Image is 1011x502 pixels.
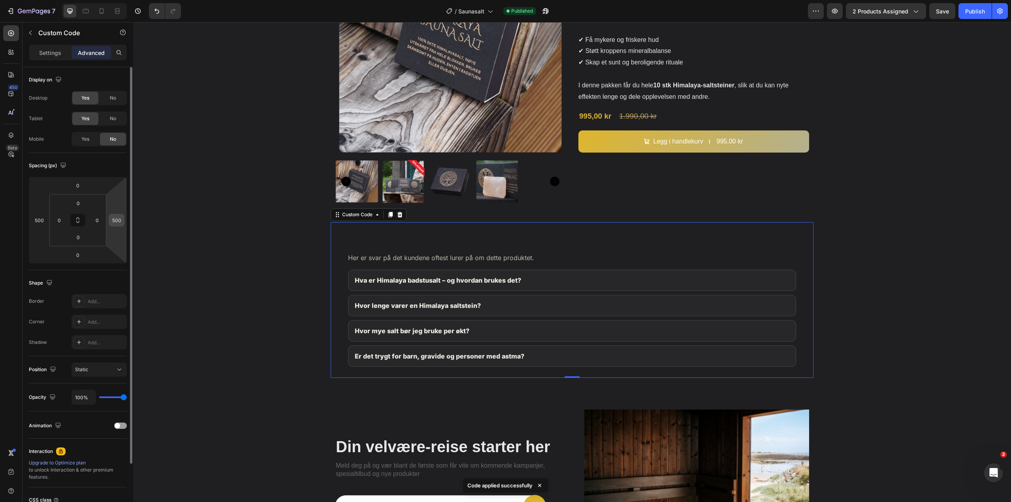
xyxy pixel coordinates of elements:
[6,145,19,151] div: Beta
[202,473,404,495] input: Skriv inn din epost
[929,3,955,19] button: Save
[52,6,55,16] p: 7
[29,421,63,431] div: Animation
[88,298,125,305] div: Add...
[3,3,59,19] button: 7
[583,113,611,126] div: 995,00 kr
[72,390,96,404] input: Auto
[29,136,44,143] div: Mobile
[39,49,61,57] p: Settings
[29,392,57,403] div: Opacity
[29,339,47,346] div: Shadow
[8,84,19,91] div: 450
[455,7,457,15] span: /
[984,463,1003,482] iframe: Intercom live chat
[111,214,122,226] input: 500
[29,94,47,102] div: Desktop
[520,60,601,66] strong: 10 stk Himalaya-saltsteiner
[445,60,655,78] p: I denne pakken får du hele , slik at du kan nyte effekten lenge og dele opplevelsen med andre.
[445,108,676,131] button: Legg i handlekurv
[936,8,949,15] span: Save
[70,179,86,191] input: 0
[70,231,86,243] input: 0px
[215,324,663,344] summary: Er det trygt for barn, gravide og personer med astma?
[75,366,88,372] span: Static
[29,459,127,466] div: Upgrade to Optimize plan
[29,115,43,122] div: Tablet
[207,189,241,196] div: Custom Code
[29,278,54,289] div: Shape
[467,481,533,489] p: Code applied successfully
[958,3,992,19] button: Publish
[29,364,58,375] div: Position
[29,318,45,325] div: Corner
[91,214,103,226] input: 0px
[445,87,479,102] div: 995,00 kr
[78,49,105,57] p: Advanced
[965,7,985,15] div: Publish
[485,87,524,102] div: 1.990,00 kr
[208,155,218,164] button: Carousel Back Arrow
[29,298,44,305] div: Border
[29,448,53,455] div: Interaction
[215,231,663,241] p: Her er svar på det kundene oftest lurer på om dette produktet.
[110,94,116,102] span: No
[88,339,125,346] div: Add...
[853,7,908,15] span: 2 products assigned
[149,3,181,19] div: Undo/Redo
[53,214,65,226] input: 0px
[110,115,116,122] span: No
[417,155,426,164] button: Carousel Next Arrow
[846,3,926,19] button: 2 products assigned
[520,114,570,125] div: Legg i handlekurv
[215,211,663,226] h2: Vanlige spørsmål om Himalaya Badstusalt
[70,249,86,261] input: 0
[81,94,89,102] span: Yes
[1000,451,1007,458] span: 2
[70,197,86,209] input: 0px
[29,459,127,481] div: to unlock Interaction & other premium features.
[215,273,663,294] summary: Hvor lenge varer en Himalaya saltstein?
[88,319,125,326] div: Add...
[198,200,680,355] section: Produktspørsmål – Himalaya Badstusalt
[110,136,116,143] span: No
[29,75,63,85] div: Display on
[133,22,1011,502] iframe: Design area
[72,362,127,377] button: Static
[458,7,484,15] span: Saunasalt
[511,8,533,15] span: Published
[29,160,68,171] div: Spacing (px)
[445,14,550,44] p: ✔ Få mykere og friskere hud ✔ Støtt kroppens mineralbalanse ✔ Skap et sunt og beroligende rituale
[203,416,417,433] span: Din velvære-reise starter her
[215,298,663,319] summary: Hvor mye salt bør jeg bruke per økt?
[203,440,426,456] p: Meld deg på og vær blant de første som får vite om kommende kampanjer, spesialtilbud og nye produ...
[215,248,663,268] summary: Hva er Himalaya badstusalt – og hvordan brukes det?
[81,115,89,122] span: Yes
[38,28,105,38] p: Custom Code
[33,214,45,226] input: 500
[81,136,89,143] span: Yes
